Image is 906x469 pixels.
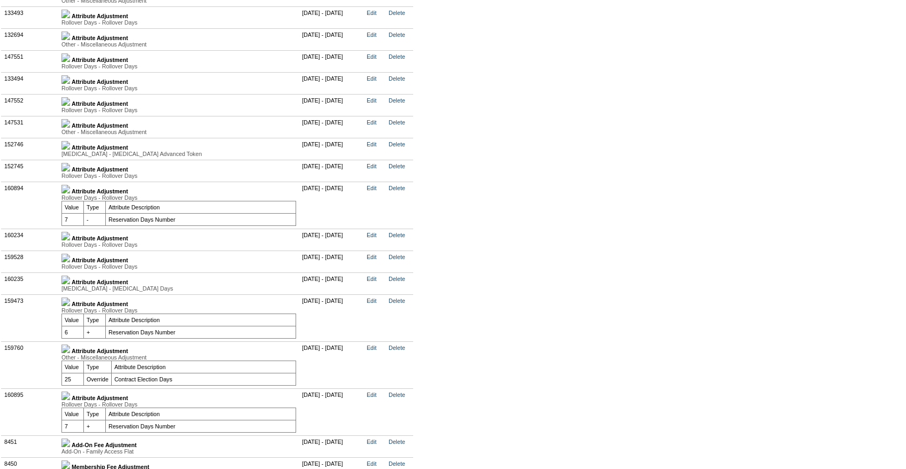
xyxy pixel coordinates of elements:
td: 7 [62,420,84,432]
div: Rollover Days - Rollover Days [61,194,296,201]
td: [DATE] - [DATE] [299,138,364,160]
td: 25 [62,373,84,385]
a: Edit [367,254,376,260]
b: Attribute Adjustment [72,13,128,19]
td: + [84,420,106,432]
a: Delete [389,276,405,282]
td: 159473 [2,294,59,341]
td: [DATE] - [DATE] [299,341,364,388]
a: Edit [367,75,376,82]
td: Type [84,314,106,326]
img: b_plus.gif [61,32,70,40]
td: Contract Election Days [111,373,296,385]
td: 159528 [2,251,59,272]
img: b_plus.gif [61,75,70,84]
a: Edit [367,10,376,16]
img: b_plus.gif [61,163,70,171]
td: 132694 [2,28,59,50]
td: Type [84,201,106,213]
img: b_minus.gif [61,298,70,306]
td: [DATE] - [DATE] [299,182,364,229]
td: 147531 [2,116,59,138]
td: 160234 [2,229,59,251]
td: 8451 [2,435,59,457]
img: b_plus.gif [61,10,70,18]
td: [DATE] - [DATE] [299,94,364,116]
td: 7 [62,213,84,225]
b: Attribute Adjustment [72,57,128,63]
div: Rollover Days - Rollover Days [61,307,296,314]
td: Override [84,373,112,385]
td: Reservation Days Number [106,420,296,432]
td: Type [84,361,112,373]
a: Delete [389,119,405,126]
div: Rollover Days - Rollover Days [61,173,296,179]
b: Add-On Fee Adjustment [72,442,137,448]
td: [DATE] - [DATE] [299,435,364,457]
a: Delete [389,53,405,60]
td: Type [84,408,106,420]
td: 152746 [2,138,59,160]
td: [DATE] - [DATE] [299,116,364,138]
a: Delete [389,163,405,169]
img: b_plus.gif [61,439,70,447]
td: 160894 [2,182,59,229]
img: b_minus.gif [61,345,70,353]
a: Delete [389,298,405,304]
td: 147551 [2,50,59,72]
a: Delete [389,97,405,104]
a: Edit [367,232,376,238]
div: Rollover Days - Rollover Days [61,19,296,26]
td: [DATE] - [DATE] [299,28,364,50]
a: Edit [367,163,376,169]
div: Rollover Days - Rollover Days [61,85,296,91]
td: Attribute Description [106,201,296,213]
div: Rollover Days - Rollover Days [61,63,296,69]
a: Edit [367,119,376,126]
a: Delete [389,345,405,351]
div: Other - Miscellaneous Adjustment [61,129,296,135]
a: Edit [367,460,376,467]
div: Other - Miscellaneous Adjustment [61,354,296,361]
div: Add-On - Family Access Flat [61,448,296,455]
td: [DATE] - [DATE] [299,50,364,72]
td: [DATE] - [DATE] [299,229,364,251]
a: Delete [389,392,405,398]
img: b_minus.gif [61,185,70,193]
b: Attribute Adjustment [72,348,128,354]
b: Attribute Adjustment [72,257,128,263]
a: Delete [389,232,405,238]
td: [DATE] - [DATE] [299,272,364,294]
td: [DATE] - [DATE] [299,294,364,341]
a: Edit [367,345,376,351]
b: Attribute Adjustment [72,144,128,151]
td: Attribute Description [106,408,296,420]
div: Rollover Days - Rollover Days [61,263,296,270]
a: Delete [389,10,405,16]
div: [MEDICAL_DATA] - [MEDICAL_DATA] Days [61,285,296,292]
td: 152745 [2,160,59,182]
td: 133493 [2,6,59,28]
div: Rollover Days - Rollover Days [61,401,296,408]
img: b_plus.gif [61,460,70,469]
td: [DATE] - [DATE] [299,388,364,435]
td: Reservation Days Number [106,213,296,225]
a: Delete [389,254,405,260]
img: b_plus.gif [61,97,70,106]
div: Rollover Days - Rollover Days [61,107,296,113]
img: b_plus.gif [61,53,70,62]
a: Edit [367,439,376,445]
div: Other - Miscellaneous Adjustment [61,41,296,48]
a: Edit [367,141,376,147]
img: b_plus.gif [61,119,70,128]
img: b_minus.gif [61,392,70,400]
img: b_plus.gif [61,276,70,284]
b: Attribute Adjustment [72,79,128,85]
b: Attribute Adjustment [72,188,128,194]
a: Edit [367,53,376,60]
td: Value [62,408,84,420]
b: Attribute Adjustment [72,235,128,241]
td: Value [62,201,84,213]
a: Edit [367,185,376,191]
td: Reservation Days Number [106,326,296,338]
